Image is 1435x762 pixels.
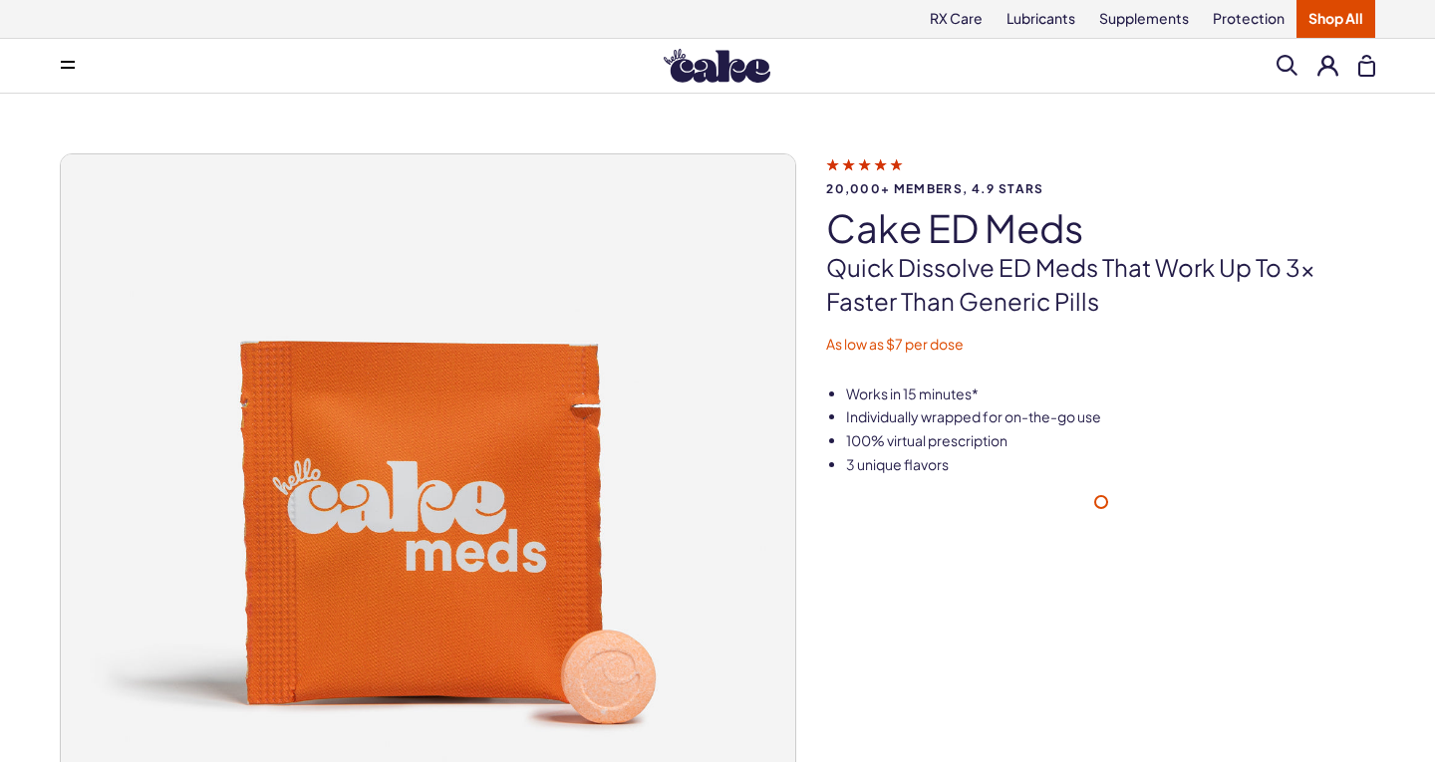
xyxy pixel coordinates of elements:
[846,431,1375,451] li: 100% virtual prescription
[826,335,1375,355] p: As low as $7 per dose
[846,455,1375,475] li: 3 unique flavors
[826,207,1375,249] h1: Cake ED Meds
[826,251,1375,318] p: Quick dissolve ED Meds that work up to 3x faster than generic pills
[664,49,770,83] img: Hello Cake
[846,407,1375,427] li: Individually wrapped for on-the-go use
[826,182,1375,195] span: 20,000+ members, 4.9 stars
[846,384,1375,404] li: Works in 15 minutes*
[826,155,1375,195] a: 20,000+ members, 4.9 stars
